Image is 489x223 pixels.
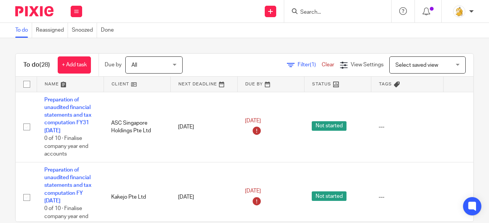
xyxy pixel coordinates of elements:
a: + Add task [58,56,91,74]
a: Clear [322,62,334,67]
td: [DATE] [170,92,237,162]
span: Not started [312,121,347,131]
span: Select saved view [395,63,438,68]
span: Filter [298,62,322,67]
span: (1) [310,62,316,67]
div: --- [379,123,436,131]
a: Preparation of unaudited financial statements and tax computation FY [DATE] [44,167,91,204]
span: Tags [379,82,392,86]
div: --- [379,193,436,201]
input: Search [300,9,368,16]
a: Reassigned [36,23,68,38]
img: MicrosoftTeams-image.png [453,5,465,18]
span: 0 of 10 · Finalise company year end accounts [44,136,88,157]
p: Due by [105,61,121,69]
span: All [131,63,137,68]
span: View Settings [351,62,384,67]
a: Preparation of unaudited financial statements and tax computation FY31 [DATE] [44,97,91,133]
td: ASC Singapore Holdings Pte Ltd [104,92,170,162]
a: Done [101,23,118,38]
a: To do [15,23,32,38]
span: (28) [39,62,50,68]
span: [DATE] [245,188,261,194]
h1: To do [23,61,50,69]
a: Snoozed [72,23,97,38]
span: [DATE] [245,118,261,124]
img: Pixie [15,6,53,16]
span: Not started [312,191,347,201]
